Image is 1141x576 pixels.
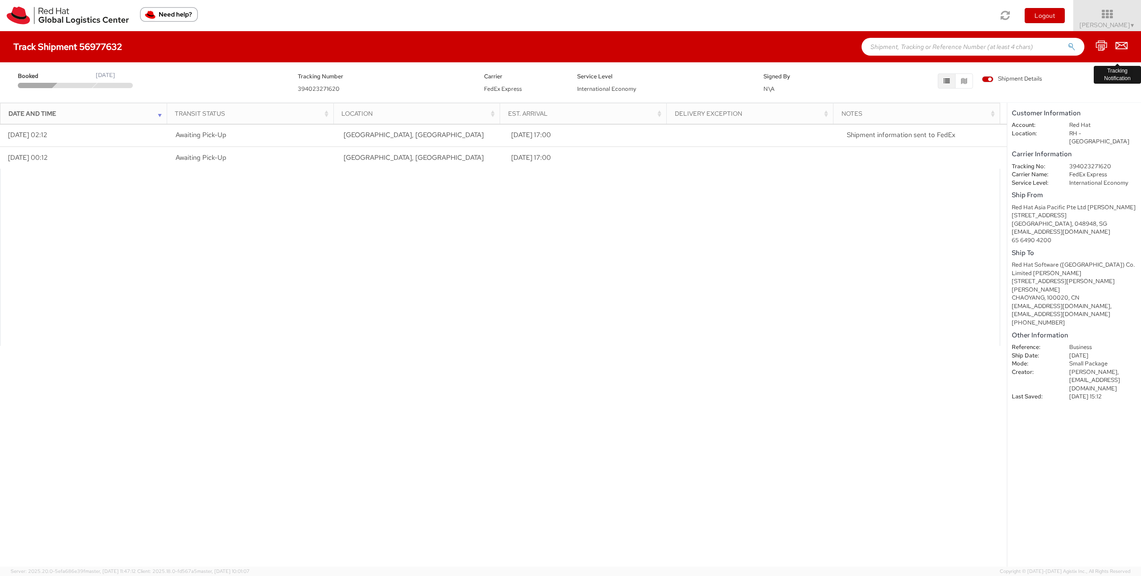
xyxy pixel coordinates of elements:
[1005,121,1063,130] dt: Account:
[1005,130,1063,138] dt: Location:
[1012,203,1137,212] div: Red Hat Asia Pacific Pte Ltd [PERSON_NAME]
[298,85,340,93] span: 394023271620
[344,130,484,139] span: SINGAPORE, SG
[1025,8,1065,23] button: Logout
[344,153,484,162] span: SINGAPORE, SG
[1012,332,1137,339] h5: Other Information
[1005,393,1063,401] dt: Last Saved:
[763,85,775,93] span: N\A
[1005,352,1063,360] dt: Ship Date:
[176,153,226,162] span: Awaiting Pick-Up
[982,75,1042,85] label: Shipment Details
[18,72,56,81] span: Booked
[1005,343,1063,352] dt: Reference:
[1012,319,1137,327] div: [PHONE_NUMBER]
[1000,568,1130,575] span: Copyright © [DATE]-[DATE] Agistix Inc., All Rights Reserved
[1012,261,1137,277] div: Red Hat Software ([GEOGRAPHIC_DATA]) Co. Limited [PERSON_NAME]
[484,73,564,80] h5: Carrier
[13,42,122,52] h4: Track Shipment 56977632
[1005,170,1063,179] dt: Carrier Name:
[1012,249,1137,257] h5: Ship To
[140,7,198,22] button: Need help?
[1012,110,1137,117] h5: Customer Information
[504,124,672,146] td: [DATE] 17:00
[85,568,136,574] span: master, [DATE] 11:47:12
[1079,21,1135,29] span: [PERSON_NAME]
[1005,162,1063,171] dt: Tracking No:
[841,109,997,118] div: Notes
[1094,66,1141,84] div: Tracking Notification
[1012,302,1137,319] div: [EMAIL_ADDRESS][DOMAIN_NAME],[EMAIL_ADDRESS][DOMAIN_NAME]
[1012,150,1137,158] h5: Carrier Information
[508,109,664,118] div: Est. Arrival
[504,146,672,169] td: [DATE] 17:00
[1005,360,1063,368] dt: Mode:
[675,109,830,118] div: Delivery Exception
[298,73,471,80] h5: Tracking Number
[1012,277,1137,294] div: [STREET_ADDRESS][PERSON_NAME][PERSON_NAME]
[7,7,129,24] img: rh-logistics-00dfa346123c4ec078e1.svg
[1005,368,1063,377] dt: Creator:
[341,109,497,118] div: Location
[11,568,136,574] span: Server: 2025.20.0-5efa686e39f
[96,71,115,80] div: [DATE]
[1005,179,1063,187] dt: Service Level:
[1012,228,1137,236] div: [EMAIL_ADDRESS][DOMAIN_NAME]
[1130,22,1135,29] span: ▼
[1012,191,1137,199] h5: Ship From
[137,568,250,574] span: Client: 2025.18.0-fd567a5
[8,109,164,118] div: Date and Time
[1012,236,1137,245] div: 65 6490 4200
[176,130,226,139] span: Awaiting Pick-Up
[197,568,250,574] span: master, [DATE] 10:01:07
[847,130,955,139] span: Shipment information sent to FedEx
[577,73,750,80] h5: Service Level
[484,85,522,93] span: FedEx Express
[577,85,636,93] span: International Economy
[982,75,1042,83] span: Shipment Details
[175,109,330,118] div: Transit Status
[1069,368,1119,376] span: [PERSON_NAME],
[862,38,1084,56] input: Shipment, Tracking or Reference Number (at least 4 chars)
[1012,211,1137,220] div: [STREET_ADDRESS]
[763,73,843,80] h5: Signed By
[1012,294,1137,302] div: CHAOYANG, 100020, CN
[1012,220,1137,228] div: [GEOGRAPHIC_DATA], 048948, SG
